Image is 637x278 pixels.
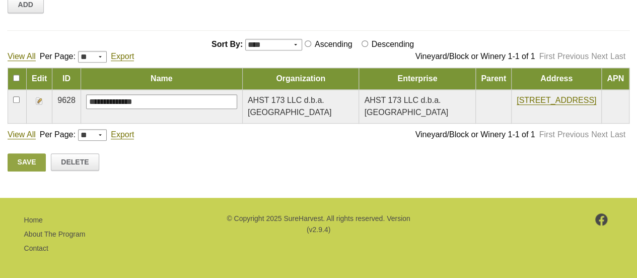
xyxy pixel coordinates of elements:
[27,68,52,90] td: Edit
[610,130,625,139] a: Last
[52,68,81,90] td: ID
[40,130,76,139] span: Per Page:
[539,130,554,139] a: First
[81,68,242,90] td: Name
[8,153,46,172] a: Save
[24,216,43,224] a: Home
[313,40,357,48] label: Ascending
[51,153,99,171] a: Delete
[248,96,332,117] span: AHST 173 LLC d.b.a. [GEOGRAPHIC_DATA]
[557,52,589,61] a: Previous
[511,68,601,90] td: Address
[370,40,418,48] label: Descending
[225,213,411,236] p: © Copyright 2025 SureHarvest. All rights reserved. Version (v2.9.4)
[8,52,36,61] a: View All
[57,96,76,104] span: 9628
[595,213,608,226] img: footer-facebook.png
[364,96,448,117] span: AHST 173 LLC d.b.a. [GEOGRAPHIC_DATA]
[359,68,476,90] td: Enterprise
[242,68,359,90] td: Organization
[24,230,86,238] a: About The Program
[40,52,76,61] span: Per Page:
[602,68,629,90] td: APN
[35,97,43,105] img: Edit
[211,40,243,48] span: Sort By:
[476,68,512,90] td: Parent
[591,130,608,139] a: Next
[8,130,36,139] a: View All
[111,52,134,61] a: Export
[415,130,535,139] span: Vineyard/Block or Winery 1-1 of 1
[539,52,554,61] a: First
[24,244,48,252] a: Contact
[591,52,608,61] a: Next
[610,52,625,61] a: Last
[415,52,535,61] span: Vineyard/Block or Winery 1-1 of 1
[557,130,589,139] a: Previous
[111,130,134,139] a: Export
[517,96,596,105] a: [STREET_ADDRESS]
